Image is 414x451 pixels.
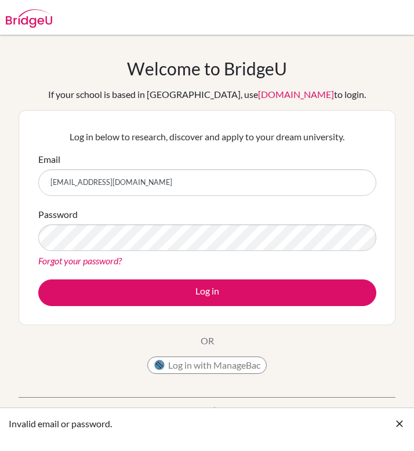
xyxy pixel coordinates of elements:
div: If your school is based in [GEOGRAPHIC_DATA], use to login. [48,88,366,101]
a: [DOMAIN_NAME] [258,89,334,100]
p: Log in below to research, discover and apply to your dream university. [38,130,376,144]
a: click here [340,405,377,416]
img: Bridge-U [6,9,52,28]
button: Log in [38,279,376,306]
label: Password [38,208,78,221]
button: Log in with ManageBac [147,357,267,374]
label: Email [38,152,60,166]
h1: Welcome to BridgeU [127,58,287,79]
a: Forgot your password? [38,255,122,266]
p: BridgeU is an invite only platform. If you haven’t received your invitation email, to request it ... [19,403,395,431]
p: OR [201,334,214,348]
div: Invalid email or password. [9,417,394,431]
